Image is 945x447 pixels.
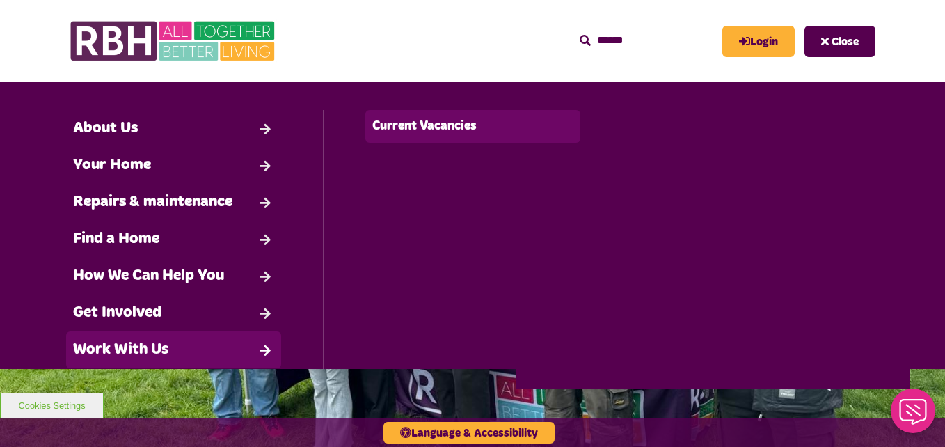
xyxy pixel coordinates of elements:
span: Close [832,36,859,47]
a: About Us [66,110,281,147]
iframe: Netcall Web Assistant for live chat [882,384,945,447]
img: RBH [70,14,278,68]
a: Work With Us [66,331,281,368]
a: How We Can Help You [66,258,281,295]
a: Find a Home [66,221,281,258]
a: Get Involved [66,295,281,331]
button: Navigation [804,26,875,57]
a: Current Vacancies [365,110,580,143]
a: Repairs & maintenance [66,184,281,221]
a: MyRBH [722,26,795,57]
input: Search [580,26,708,56]
a: Contact Us [66,368,281,405]
a: Your Home [66,147,281,184]
button: Language & Accessibility [383,422,555,444]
